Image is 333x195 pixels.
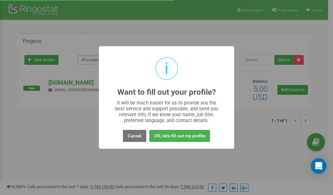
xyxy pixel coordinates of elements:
[117,88,216,97] h2: Want to fill out your profile?
[123,130,146,142] button: Cancel
[165,58,168,79] div: i
[112,100,221,123] div: It will be much easier for us to provide you the best service and support possible, and send you ...
[311,158,326,174] div: Open Intercom Messenger
[149,130,210,142] button: OK, let's fill out my profile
